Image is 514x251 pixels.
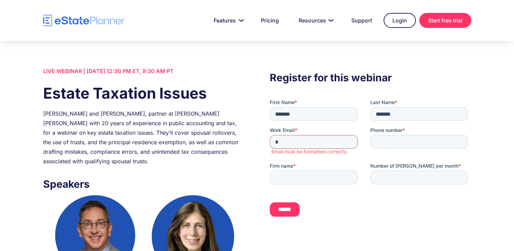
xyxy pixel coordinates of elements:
a: home [43,15,125,27]
h1: Estate Taxation Issues [43,83,244,104]
h3: Speakers [43,176,244,192]
h3: Register for this webinar [270,70,471,85]
a: Pricing [253,14,287,27]
a: Resources [290,14,340,27]
a: Support [343,14,380,27]
iframe: Form 0 [270,99,471,222]
div: [PERSON_NAME] and [PERSON_NAME], partner at [PERSON_NAME] [PERSON_NAME] with 20 years of experien... [43,109,244,166]
a: Features [206,14,249,27]
a: Login [384,13,416,28]
a: Start free trial [419,13,471,28]
div: LIVE WEBINAR | [DATE] 12:30 PM ET, 9:30 AM PT [43,66,244,76]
